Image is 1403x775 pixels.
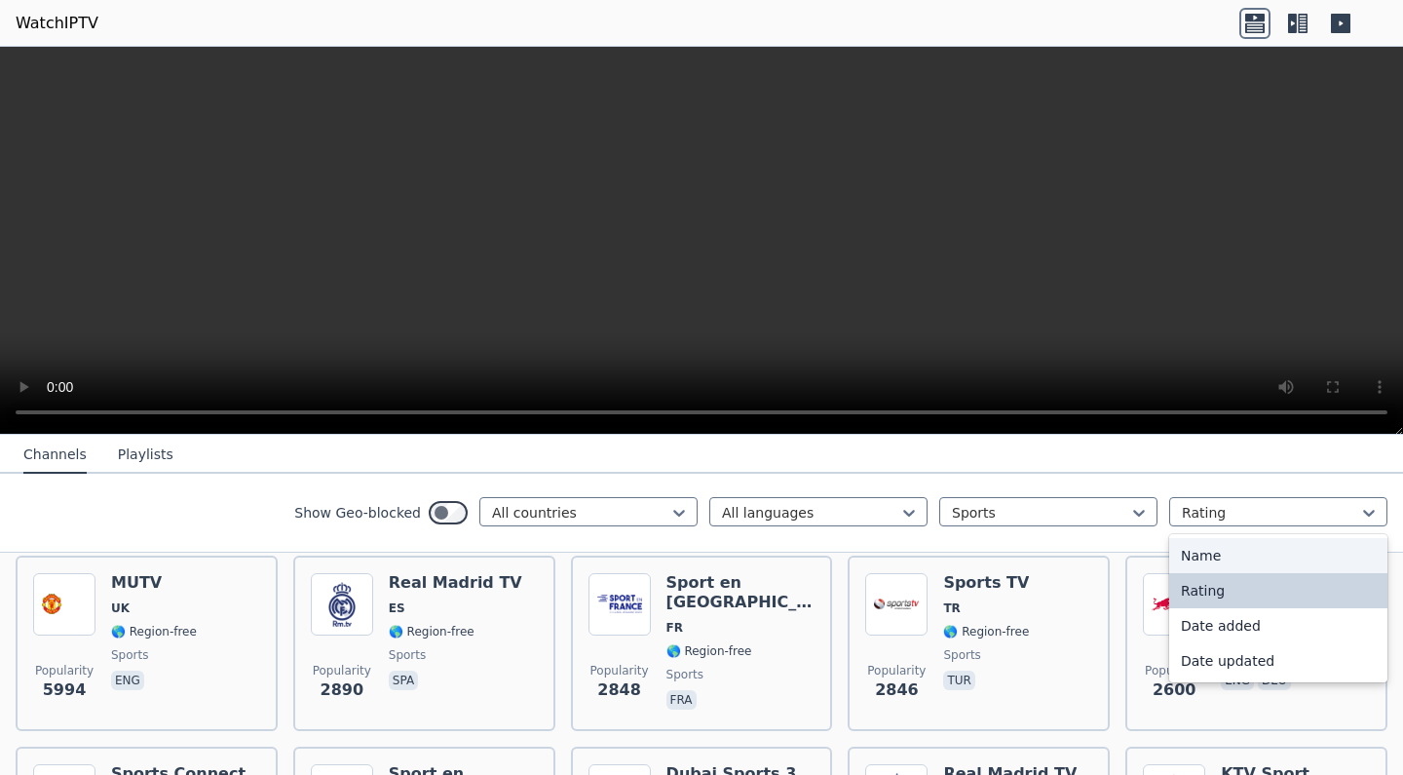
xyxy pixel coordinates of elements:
div: Date added [1169,608,1387,643]
span: 🌎 Region-free [389,624,474,639]
span: sports [943,647,980,663]
span: 2890 [321,678,364,702]
span: sports [666,667,703,682]
h6: MUTV [111,573,197,593]
p: eng [111,671,144,690]
span: Popularity [313,663,371,678]
div: Date updated [1169,643,1387,678]
span: 5994 [43,678,87,702]
span: Popularity [35,663,94,678]
span: Popularity [867,663,926,678]
button: Channels [23,437,87,474]
span: 🌎 Region-free [943,624,1029,639]
div: Name [1169,538,1387,573]
span: sports [389,647,426,663]
span: FR [666,620,683,636]
h6: Sports TV [943,573,1029,593]
button: Playlists [118,437,173,474]
p: tur [943,671,974,690]
span: Popularity [1145,663,1203,678]
img: Sport en France [588,573,651,636]
p: spa [389,671,418,690]
img: Sports TV [865,573,928,636]
img: MUTV [33,573,95,636]
span: 2846 [875,678,919,702]
h6: Real Madrid TV [389,573,522,593]
p: fra [666,690,697,710]
img: Red Bull TV [1143,573,1205,636]
label: Show Geo-blocked [294,503,421,523]
img: Real Madrid TV [311,573,373,636]
span: Popularity [590,663,649,678]
span: ES [389,601,405,616]
span: 🌎 Region-free [111,624,197,639]
span: TR [943,601,960,616]
h6: Sport en [GEOGRAPHIC_DATA] [666,573,815,612]
span: 2848 [597,678,641,702]
span: UK [111,601,130,616]
span: 🌎 Region-free [666,643,752,659]
div: Rating [1169,573,1387,608]
span: sports [111,647,148,663]
a: WatchIPTV [16,12,98,35]
span: 2600 [1153,678,1196,702]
